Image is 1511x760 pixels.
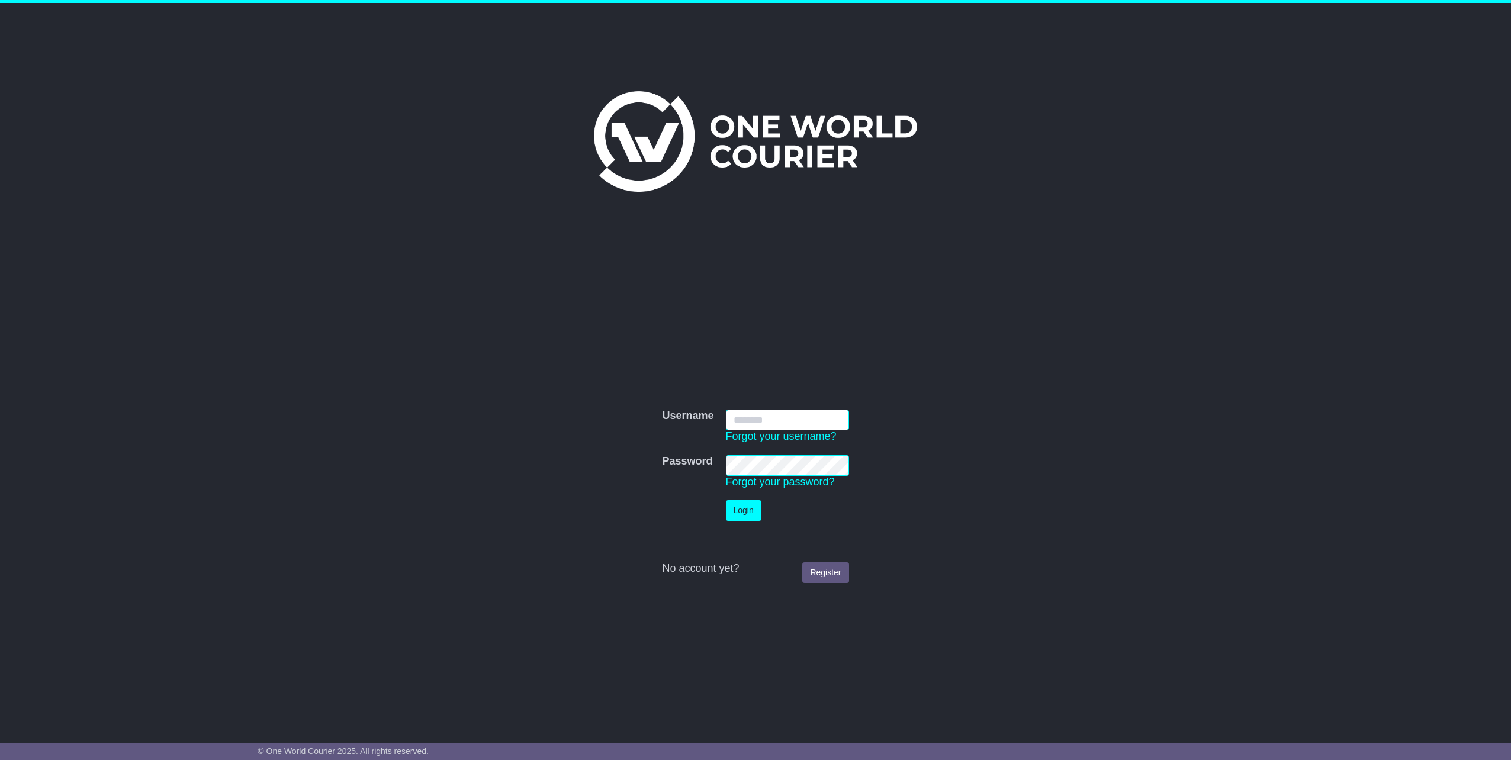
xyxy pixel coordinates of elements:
[726,500,761,521] button: Login
[594,91,917,192] img: One World
[662,410,713,423] label: Username
[726,476,835,488] a: Forgot your password?
[802,562,848,583] a: Register
[726,430,837,442] a: Forgot your username?
[258,746,429,756] span: © One World Courier 2025. All rights reserved.
[662,455,712,468] label: Password
[662,562,848,575] div: No account yet?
